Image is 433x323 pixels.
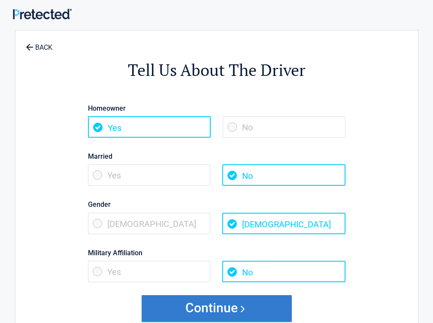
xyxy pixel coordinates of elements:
a: BACK [24,36,54,51]
span: No [223,116,345,138]
span: [DEMOGRAPHIC_DATA] [88,213,211,234]
label: Gender [88,199,345,210]
span: Yes [88,116,211,138]
span: Yes [88,261,211,282]
span: No [222,164,345,186]
label: Married [88,151,345,162]
button: Continue [142,295,292,321]
label: Homeowner [88,103,345,114]
span: No [222,261,345,282]
img: Main Logo [13,9,72,19]
span: [DEMOGRAPHIC_DATA] [222,213,345,234]
label: Military Affiliation [88,247,345,259]
h2: Tell Us About The Driver [63,59,371,81]
span: Yes [88,164,211,186]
